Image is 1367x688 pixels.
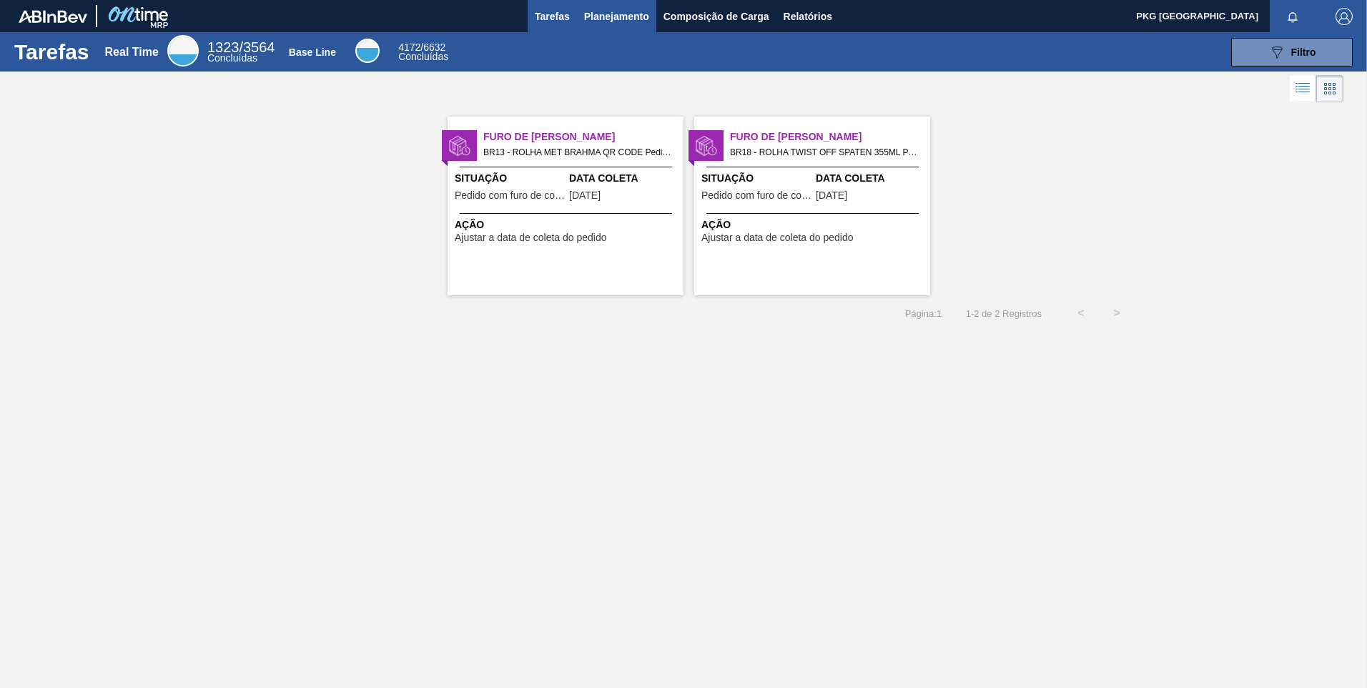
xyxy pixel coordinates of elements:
[19,10,87,23] img: TNhmsLtSVTkK8tSr43FrP2fwEKptu5GPRR3wAAAABJRU5ErkJggg==
[1231,38,1353,67] button: Filtro
[1290,75,1316,102] div: Visão em Lista
[816,190,847,201] span: 11/08/2025
[483,129,683,144] span: Furo de Coleta
[535,8,570,25] span: Tarefas
[730,129,930,144] span: Furo de Coleta
[963,308,1042,319] span: 1 - 2 de 2 Registros
[1063,295,1099,331] button: <
[1099,295,1135,331] button: >
[701,190,812,201] span: Pedido com furo de coleta
[1291,46,1316,58] span: Filtro
[701,217,927,232] span: Ação
[207,39,275,55] span: / 3564
[569,190,601,201] span: 16/06/2025
[398,51,448,62] span: Concluídas
[816,171,927,186] span: Data Coleta
[398,41,445,53] span: / 6632
[701,171,812,186] span: Situação
[455,190,566,201] span: Pedido com furo de coleta
[663,8,769,25] span: Composição de Carga
[449,135,470,157] img: status
[455,171,566,186] span: Situação
[207,39,240,55] span: 1323
[455,217,680,232] span: Ação
[1316,75,1343,102] div: Visão em Cards
[105,46,159,59] div: Real Time
[784,8,832,25] span: Relatórios
[207,52,257,64] span: Concluídas
[730,144,919,160] span: BR18 - ROLHA TWIST OFF SPATEN 355ML Pedido - 2003363
[905,308,942,319] span: Página : 1
[584,8,649,25] span: Planejamento
[398,41,420,53] span: 4172
[398,43,448,62] div: Base Line
[207,41,275,63] div: Real Time
[14,44,89,60] h1: Tarefas
[289,46,336,58] div: Base Line
[569,171,680,186] span: Data Coleta
[1270,6,1316,26] button: Notificações
[1336,8,1353,25] img: Logout
[455,232,607,243] span: Ajustar a data de coleta do pedido
[167,35,199,67] div: Real Time
[483,144,672,160] span: BR13 - ROLHA MET BRAHMA QR CODE Pedido - 1947391
[355,39,380,63] div: Base Line
[696,135,717,157] img: status
[701,232,854,243] span: Ajustar a data de coleta do pedido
